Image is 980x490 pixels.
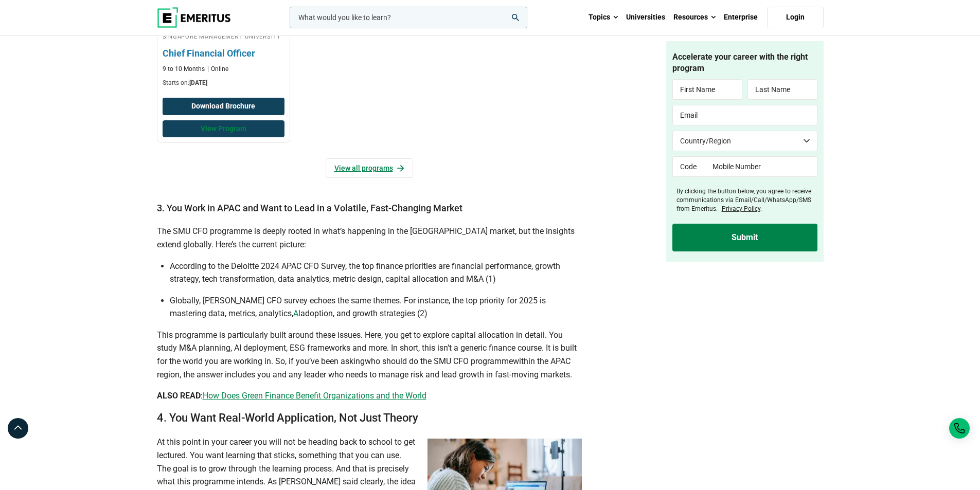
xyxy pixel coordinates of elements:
span: : [201,391,203,401]
input: First Name [672,80,742,100]
input: Mobile Number [705,157,817,177]
b: ALSO READ [157,391,201,401]
h4: Singapore Management University [163,30,284,42]
input: Email [672,105,817,126]
img: View all programs [397,165,404,172]
span: The SMU CFO programme is deeply rooted in what’s happening in the [GEOGRAPHIC_DATA] market, but t... [157,226,575,249]
a: View Program [163,120,284,138]
span: who should do the SMU CFO programme [365,356,513,366]
a: How Does Green Finance Benefit Organizations and the World [203,391,426,401]
p: Starts on: [163,79,284,87]
a: AI [293,308,300,318]
input: Last Name [747,80,817,100]
input: Submit [672,224,817,251]
input: Code [672,157,706,177]
span: According to the Deloitte 2024 APAC CFO Survey, the top finance priorities are financial performa... [170,261,560,284]
h4: Accelerate your career with the right program [672,51,817,75]
span: adoption, and growth strategies (2) [300,308,427,318]
a: Privacy Policy [722,205,760,212]
span: [DATE] [189,79,207,86]
span: Globally, [PERSON_NAME] CFO survey echoes the same themes. For instance, the top priority for 202... [170,296,546,319]
select: Country [672,131,817,152]
label: By clicking the button below, you agree to receive communications via Email/Call/WhatsApp/SMS fro... [676,188,817,213]
span: This programme is particularly built around these issues. Here, you get to explore capital alloca... [157,330,577,366]
b: 3. You Work in APAC and Want to Lead in a Volatile, Fast-Changing Market [157,203,462,213]
button: Download Brochure [163,98,284,115]
p: 9 to 10 Months [163,65,205,74]
h2: 4. You Want Real-World Application, Not Just Theory [157,411,582,426]
input: woocommerce-product-search-field-0 [290,7,527,28]
a: Login [767,7,824,28]
span: within the APAC region, the answer includes you and any leader who needs to manage risk and lead ... [157,356,572,379]
p: Online [207,65,228,74]
h3: Chief Financial Officer [163,47,284,60]
a: View all programs [326,158,413,178]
